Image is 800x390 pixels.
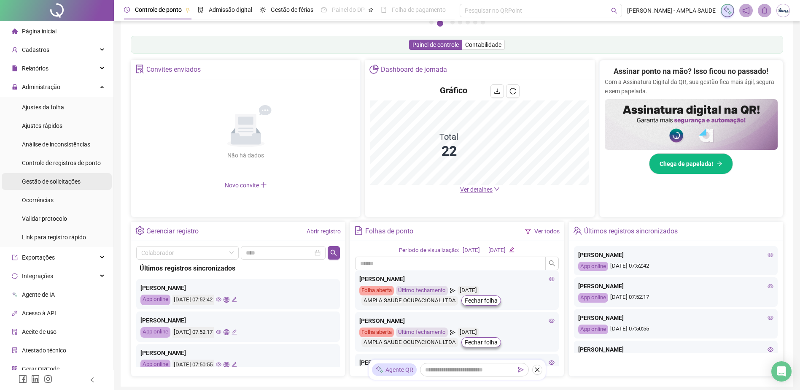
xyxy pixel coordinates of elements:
[437,20,443,27] button: 2
[369,65,378,73] span: pie-chart
[146,62,201,77] div: Convites enviados
[368,8,373,13] span: pushpin
[225,182,267,189] span: Novo convite
[429,20,434,24] button: 1
[140,327,170,338] div: App online
[321,7,327,13] span: dashboard
[463,246,480,255] div: [DATE]
[534,228,560,235] a: Ver todos
[649,153,733,174] button: Chega de papelada!
[140,316,336,325] div: [PERSON_NAME]
[381,62,447,77] div: Dashboard de jornada
[22,273,53,279] span: Integrações
[359,286,394,295] div: Folha aberta
[458,20,462,24] button: 4
[771,361,792,382] div: Open Intercom Messenger
[361,338,458,347] div: AMPLA SAUDE OCUPACIONAL LTDA
[224,329,229,335] span: global
[578,250,773,260] div: [PERSON_NAME]
[124,7,130,13] span: clock-circle
[140,360,170,370] div: App online
[216,297,221,302] span: eye
[359,328,394,337] div: Folha aberta
[723,6,732,15] img: sparkle-icon.fc2bf0ac1784a2077858766a79e2daf3.svg
[22,366,59,372] span: Gerar QRCode
[458,286,479,295] div: [DATE]
[232,329,237,335] span: edit
[627,6,716,15] span: [PERSON_NAME] - AMPLA SAUDE
[381,7,387,13] span: book
[399,246,459,255] div: Período de visualização:
[22,197,54,203] span: Ocorrências
[396,286,448,295] div: Último fechamento
[494,88,501,95] span: download
[742,7,750,14] span: notification
[260,7,266,13] span: sun
[140,263,337,274] div: Últimos registros sincronizados
[465,41,501,48] span: Contabilidade
[549,276,555,282] span: eye
[460,186,500,193] a: Ver detalhes down
[768,252,773,258] span: eye
[716,161,722,167] span: arrow-right
[216,329,221,335] span: eye
[216,362,221,367] span: eye
[172,327,214,338] div: [DATE] 07:52:17
[614,65,768,77] h2: Assinar ponto na mão? Isso ficou no passado!
[392,6,446,13] span: Folha de pagamento
[232,362,237,367] span: edit
[611,8,617,14] span: search
[488,246,506,255] div: [DATE]
[135,6,182,13] span: Controle de ponto
[473,20,477,24] button: 6
[361,296,458,306] div: AMPLA SAUDE OCUPACIONAL LTDA
[450,286,455,295] span: send
[365,224,413,238] div: Folhas de ponto
[466,20,470,24] button: 5
[12,366,18,372] span: qrcode
[465,296,498,305] span: Fechar folha
[260,181,267,188] span: plus
[578,262,773,271] div: [DATE] 07:52:42
[359,274,555,284] div: [PERSON_NAME]
[534,367,540,373] span: close
[140,348,336,357] div: [PERSON_NAME]
[22,65,48,72] span: Relatórios
[307,228,341,235] a: Abrir registro
[605,99,778,150] img: banner%2F02c71560-61a6-44d4-94b9-c8ab97240462.png
[22,291,55,298] span: Agente de IA
[549,260,555,267] span: search
[207,151,285,160] div: Não há dados
[12,28,18,34] span: home
[578,325,773,334] div: [DATE] 07:50:55
[172,360,214,370] div: [DATE] 07:50:55
[135,226,144,235] span: setting
[768,283,773,289] span: eye
[185,8,190,13] span: pushpin
[578,313,773,322] div: [PERSON_NAME]
[578,325,608,334] div: App online
[12,273,18,279] span: sync
[396,328,448,337] div: Último fechamento
[172,295,214,305] div: [DATE] 07:52:42
[450,20,455,24] button: 3
[777,4,789,17] img: 21341
[140,283,336,292] div: [PERSON_NAME]
[12,84,18,90] span: lock
[465,338,498,347] span: Fechar folha
[22,160,101,166] span: Controle de registros de ponto
[330,249,337,256] span: search
[440,84,467,96] h4: Gráfico
[12,310,18,316] span: api
[271,6,313,13] span: Gestão de férias
[573,226,582,235] span: team
[224,362,229,367] span: global
[359,316,555,325] div: [PERSON_NAME]
[232,297,237,302] span: edit
[460,186,493,193] span: Ver detalhes
[372,363,417,376] div: Agente QR
[22,141,90,148] span: Análise de inconsistências
[458,328,479,337] div: [DATE]
[761,7,768,14] span: bell
[22,178,81,185] span: Gestão de solicitações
